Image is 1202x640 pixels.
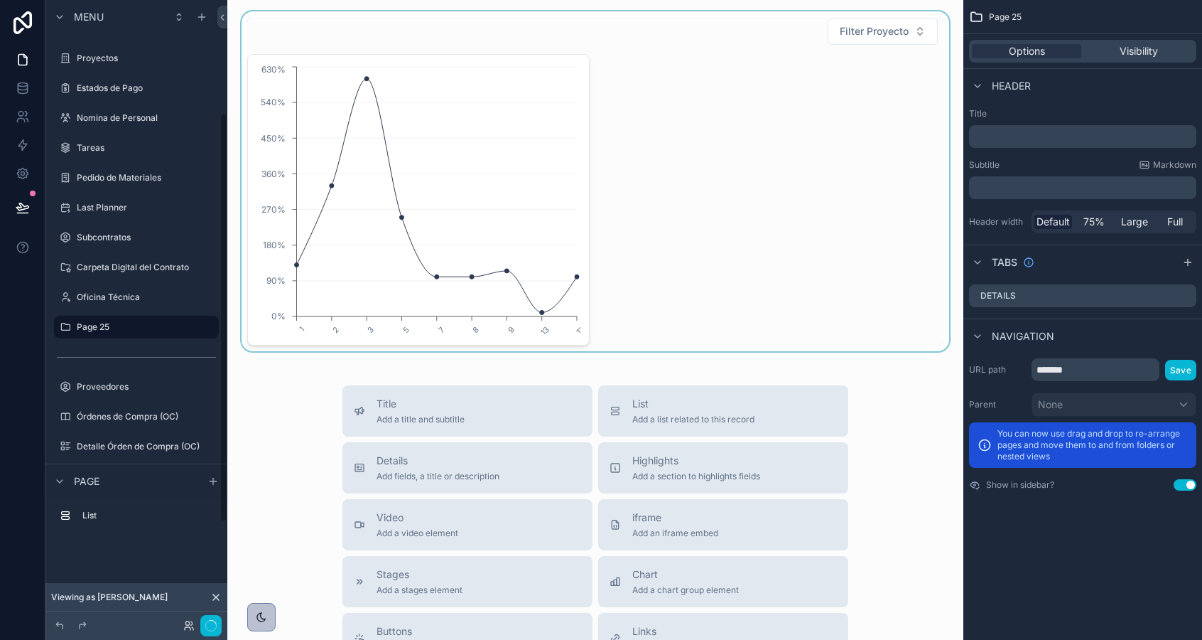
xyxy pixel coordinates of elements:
a: Last Planner [54,196,219,219]
a: Estados de Pago [54,77,219,100]
span: Add a section to highlights fields [632,471,760,482]
button: DetailsAdd fields, a title or description [342,442,592,494]
label: Header width [969,216,1026,228]
span: Buttons [377,624,477,639]
span: Header [992,79,1031,93]
label: Pedido de Materiales [77,172,216,183]
div: scrollable content [45,498,227,541]
button: StagesAdd a stages element [342,556,592,607]
span: Chart [632,567,739,582]
div: scrollable content [969,176,1196,199]
div: scrollable content [969,125,1196,148]
label: Page 25 [77,321,210,333]
span: Add a video element [377,528,458,539]
span: Markdown [1153,159,1196,171]
label: Detalle Órden de Compra (OC) [77,441,216,452]
span: Links [632,624,693,639]
button: iframeAdd an iframe embed [598,499,848,550]
a: Nomina de Personal [54,107,219,129]
label: Details [980,290,1016,302]
span: iframe [632,511,718,525]
span: Add a list related to this record [632,414,754,425]
button: None [1032,393,1196,417]
button: ListAdd a list related to this record [598,385,848,437]
span: Viewing as [PERSON_NAME] [51,592,168,603]
span: Add fields, a title or description [377,471,499,482]
button: TitleAdd a title and subtitle [342,385,592,437]
a: Proyectos [54,47,219,70]
span: Add a stages element [377,585,462,596]
span: List [632,397,754,411]
span: Default [1036,215,1070,229]
span: Navigation [992,329,1054,343]
label: Estados de Pago [77,82,216,94]
a: Pedido de Materiales [54,166,219,189]
span: Menu [74,10,104,24]
label: Title [969,108,1196,119]
span: Title [377,397,465,411]
label: Subcontratos [77,232,216,243]
span: Visibility [1120,44,1158,58]
span: 75% [1083,215,1105,229]
span: Page [74,474,99,489]
a: Oficina Técnica [54,286,219,309]
span: Large [1121,215,1148,229]
label: Parent [969,399,1026,410]
a: Tareas [54,137,219,159]
span: Page 25 [989,11,1022,23]
label: Tareas [77,142,216,154]
a: Órdenes de Compra (OC) [54,405,219,428]
a: Subcontratos [54,226,219,249]
span: Tabs [992,255,1017,270]
button: Save [1165,360,1196,380]
span: Stages [377,567,462,582]
label: List [82,510,213,521]
a: Detalle Órden de Compra (OC) [54,435,219,458]
label: Oficina Técnica [77,292,216,303]
button: VideoAdd a video element [342,499,592,550]
label: Proyectos [77,53,216,64]
p: You can now use drag and drop to re-arrange pages and move them to and from folders or nested views [997,428,1188,462]
span: Add a title and subtitle [377,414,465,425]
label: Órdenes de Compra (OC) [77,411,216,422]
a: Page 25 [54,316,219,338]
span: None [1038,398,1063,412]
span: Full [1167,215,1183,229]
label: Last Planner [77,202,216,213]
a: Proveedores [54,375,219,398]
span: Details [377,454,499,468]
span: Options [1009,44,1045,58]
button: HighlightsAdd a section to highlights fields [598,442,848,494]
label: Proveedores [77,381,216,393]
button: ChartAdd a chart group element [598,556,848,607]
label: Nomina de Personal [77,112,216,124]
label: Show in sidebar? [986,479,1054,491]
label: Subtitle [969,159,1000,171]
span: Add a chart group element [632,585,739,596]
span: Add an iframe embed [632,528,718,539]
label: URL path [969,364,1026,375]
span: Highlights [632,454,760,468]
label: Carpeta Digital del Contrato [77,262,216,273]
span: Video [377,511,458,525]
a: Carpeta Digital del Contrato [54,256,219,279]
a: Markdown [1139,159,1196,171]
